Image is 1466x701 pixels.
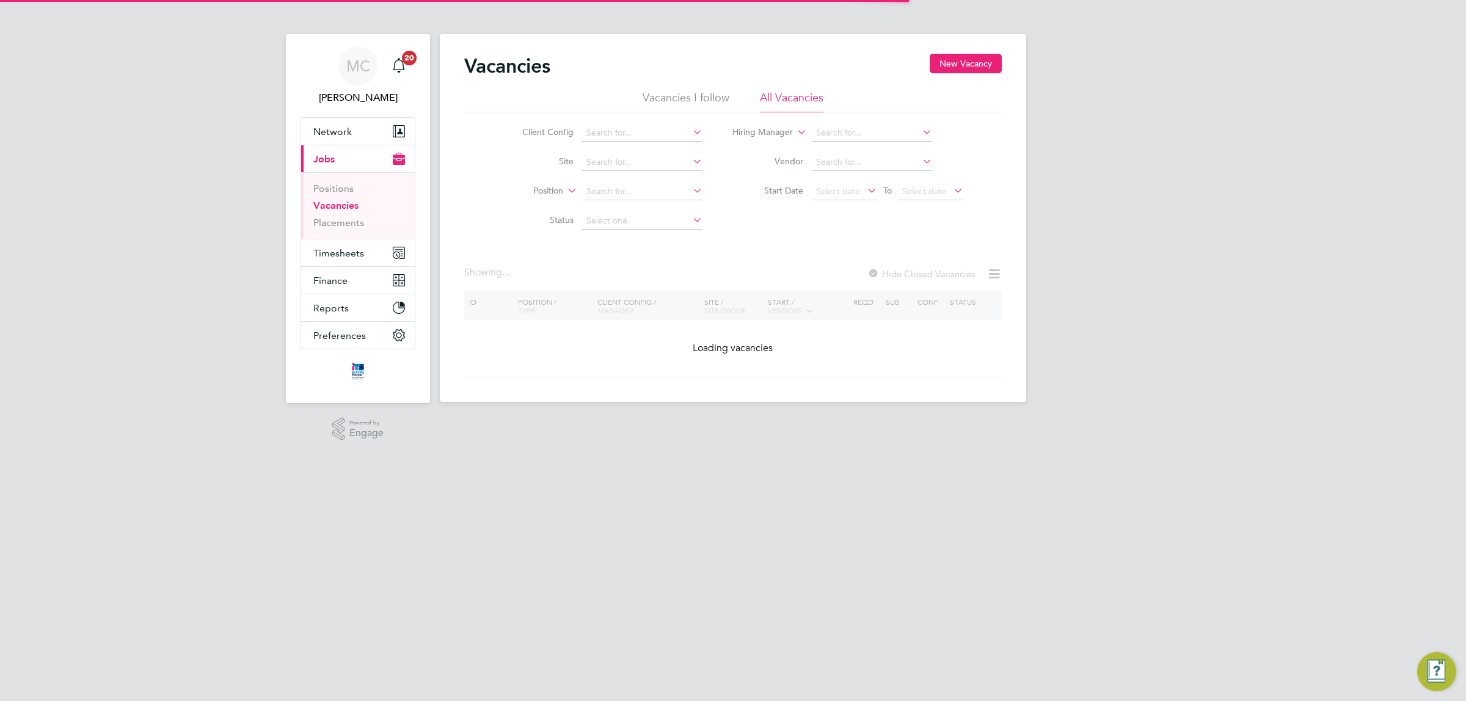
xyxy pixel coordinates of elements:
[582,154,702,171] input: Search for...
[582,125,702,142] input: Search for...
[301,361,415,381] a: Go to home page
[349,428,384,438] span: Engage
[733,185,803,196] label: Start Date
[503,214,574,225] label: Status
[493,185,563,197] label: Position
[1417,652,1456,691] button: Engage Resource Center
[313,330,366,341] span: Preferences
[880,183,895,198] span: To
[313,183,354,194] a: Positions
[812,125,932,142] input: Search for...
[313,217,364,228] a: Placements
[464,54,550,78] h2: Vacancies
[301,145,415,172] button: Jobs
[503,156,574,167] label: Site
[313,153,335,165] span: Jobs
[301,322,415,349] button: Preferences
[301,267,415,294] button: Finance
[332,418,384,441] a: Powered byEngage
[503,126,574,137] label: Client Config
[723,126,793,139] label: Hiring Manager
[313,247,364,259] span: Timesheets
[582,212,702,230] input: Select one
[286,34,430,403] nav: Main navigation
[643,90,729,112] li: Vacancies I follow
[313,200,359,211] a: Vacancies
[930,54,1002,73] button: New Vacancy
[812,154,932,171] input: Search for...
[301,118,415,145] button: Network
[387,46,411,85] a: 20
[346,58,370,74] span: MC
[313,302,349,314] span: Reports
[313,275,348,286] span: Finance
[867,268,975,280] label: Hide Closed Vacancies
[349,361,366,381] img: itsconstruction-logo-retina.png
[301,239,415,266] button: Timesheets
[402,51,417,65] span: 20
[301,172,415,239] div: Jobs
[349,418,384,428] span: Powered by
[464,266,512,279] div: Showing
[301,90,415,105] span: Matthew Clark
[301,46,415,105] a: MC[PERSON_NAME]
[902,186,946,197] span: Select date
[582,183,702,200] input: Search for...
[816,186,860,197] span: Select date
[313,126,352,137] span: Network
[733,156,803,167] label: Vendor
[760,90,823,112] li: All Vacancies
[301,294,415,321] button: Reports
[502,266,509,278] span: ...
